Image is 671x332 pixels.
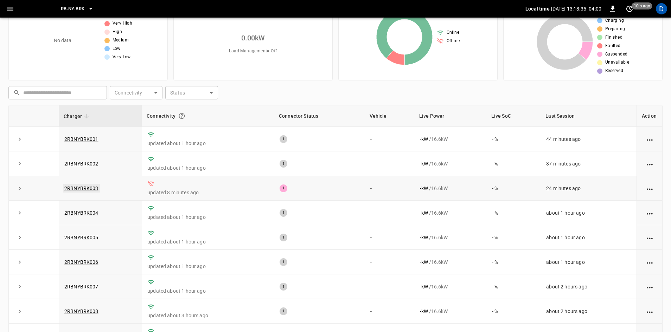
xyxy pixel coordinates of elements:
[541,299,637,324] td: about 2 hours ago
[645,160,654,167] div: action cell options
[14,158,25,169] button: expand row
[525,5,550,12] p: Local time
[365,127,414,151] td: -
[14,232,25,243] button: expand row
[147,214,268,221] p: updated about 1 hour ago
[420,259,428,266] p: - kW
[101,5,124,13] span: RB.NY.BRK
[365,299,414,324] td: -
[486,201,541,225] td: - %
[551,5,601,12] p: [DATE] 13:18:35 -04:00
[645,283,654,290] div: action cell options
[54,37,72,44] p: No data
[229,48,277,55] span: Load Management = Off
[113,45,121,52] span: Low
[486,225,541,250] td: - %
[147,312,268,319] p: updated about 3 hours ago
[280,184,287,192] div: 1
[414,105,486,127] th: Live Power
[486,299,541,324] td: - %
[541,225,637,250] td: about 1 hour ago
[541,127,637,151] td: 44 minutes ago
[605,51,628,58] span: Suspended
[420,308,481,315] div: / 16.6 kW
[420,160,481,167] div: / 16.6 kW
[147,287,268,294] p: updated about 1 hour ago
[64,136,98,142] a: 2RBNYBRK001
[147,189,268,196] p: updated 8 minutes ago
[420,234,428,241] p: - kW
[14,183,25,194] button: expand row
[605,34,622,41] span: Finished
[64,284,98,289] a: 2RBNYBRK007
[98,2,136,16] button: RB.NY.BRK
[420,185,481,192] div: / 16.6 kW
[280,135,287,143] div: 1
[541,105,637,127] th: Last Session
[420,136,481,143] div: / 16.6 kW
[175,110,188,122] button: Connection between the charger and our software.
[280,234,287,241] div: 1
[420,259,481,266] div: / 16.6 kW
[64,210,98,216] a: 2RBNYBRK004
[420,283,428,290] p: - kW
[605,59,629,66] span: Unavailable
[14,281,25,292] button: expand row
[486,105,541,127] th: Live SoC
[645,308,654,315] div: action cell options
[605,26,625,33] span: Preparing
[241,32,265,44] h6: 0.00 kW
[541,151,637,176] td: 37 minutes ago
[147,140,268,147] p: updated about 1 hour ago
[64,112,91,121] span: Charger
[113,20,133,27] span: Very High
[365,105,414,127] th: Vehicle
[420,308,428,315] p: - kW
[365,225,414,250] td: -
[64,235,98,240] a: 2RBNYBRK005
[447,29,459,36] span: Online
[280,307,287,315] div: 1
[64,259,98,265] a: 2RBNYBRK006
[645,259,654,266] div: action cell options
[280,283,287,291] div: 1
[632,2,652,9] span: 10 s ago
[420,209,428,216] p: - kW
[624,3,635,14] button: set refresh interval
[113,54,131,61] span: Very Low
[147,238,268,245] p: updated about 1 hour ago
[645,209,654,216] div: action cell options
[280,160,287,168] div: 1
[637,105,662,127] th: Action
[365,151,414,176] td: -
[365,201,414,225] td: -
[113,28,122,35] span: High
[14,208,25,218] button: expand row
[645,234,654,241] div: action cell options
[280,209,287,217] div: 1
[365,176,414,201] td: -
[486,151,541,176] td: - %
[14,306,25,317] button: expand row
[20,2,82,11] img: ampcontrol.io logo
[420,136,428,143] p: - kW
[63,184,100,193] a: 2RBNYBRK003
[147,263,268,270] p: updated about 1 hour ago
[645,136,654,143] div: action cell options
[447,38,460,45] span: Offline
[486,176,541,201] td: - %
[365,250,414,274] td: -
[486,274,541,299] td: - %
[14,257,25,267] button: expand row
[365,274,414,299] td: -
[645,185,654,192] div: action cell options
[541,274,637,299] td: about 2 hours ago
[147,110,269,122] div: Connectivity
[147,164,268,171] p: updated about 1 hour ago
[541,250,637,274] td: about 1 hour ago
[113,37,129,44] span: Medium
[280,258,287,266] div: 1
[541,201,637,225] td: about 1 hour ago
[420,160,428,167] p: - kW
[64,308,98,314] a: 2RBNYBRK008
